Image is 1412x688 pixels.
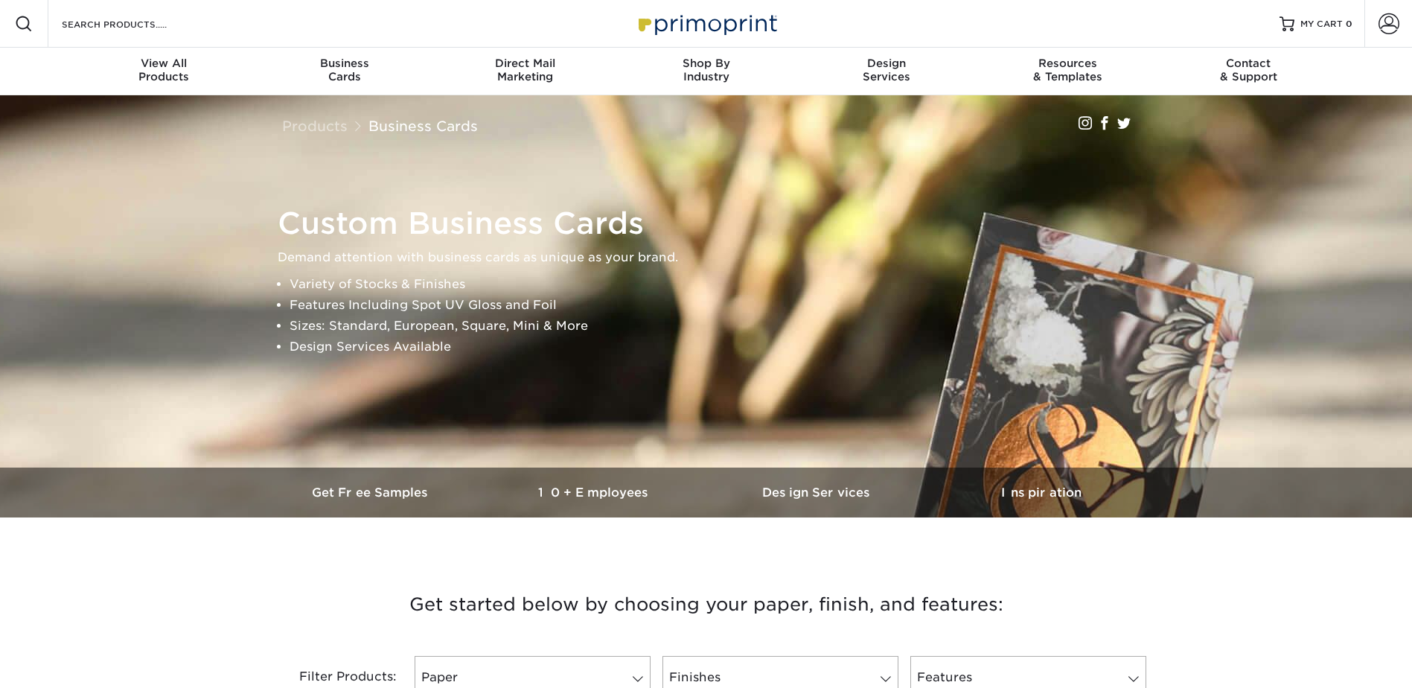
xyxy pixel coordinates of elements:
[616,57,796,70] span: Shop By
[796,57,977,70] span: Design
[1158,57,1339,83] div: & Support
[290,316,1149,337] li: Sizes: Standard, European, Square, Mini & More
[74,57,255,83] div: Products
[977,57,1158,70] span: Resources
[278,206,1149,241] h1: Custom Business Cards
[706,468,930,517] a: Design Services
[368,118,478,134] a: Business Cards
[290,337,1149,357] li: Design Services Available
[74,57,255,70] span: View All
[435,57,616,83] div: Marketing
[977,48,1158,95] a: Resources& Templates
[930,468,1153,517] a: Inspiration
[632,7,781,39] img: Primoprint
[278,247,1149,268] p: Demand attention with business cards as unique as your brand.
[271,571,1142,638] h3: Get started below by choosing your paper, finish, and features:
[1300,18,1343,31] span: MY CART
[1158,57,1339,70] span: Contact
[435,48,616,95] a: Direct MailMarketing
[796,48,977,95] a: DesignServices
[930,485,1153,500] h3: Inspiration
[796,57,977,83] div: Services
[260,485,483,500] h3: Get Free Samples
[483,468,706,517] a: 10+ Employees
[706,485,930,500] h3: Design Services
[282,118,348,134] a: Products
[483,485,706,500] h3: 10+ Employees
[60,15,205,33] input: SEARCH PRODUCTS.....
[977,57,1158,83] div: & Templates
[616,57,796,83] div: Industry
[290,274,1149,295] li: Variety of Stocks & Finishes
[254,57,435,83] div: Cards
[74,48,255,95] a: View AllProducts
[1346,19,1352,29] span: 0
[290,295,1149,316] li: Features Including Spot UV Gloss and Foil
[435,57,616,70] span: Direct Mail
[1158,48,1339,95] a: Contact& Support
[254,48,435,95] a: BusinessCards
[260,468,483,517] a: Get Free Samples
[616,48,796,95] a: Shop ByIndustry
[254,57,435,70] span: Business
